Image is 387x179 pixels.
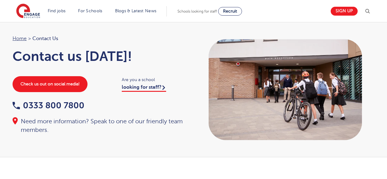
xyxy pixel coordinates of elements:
span: Recruit [223,9,237,13]
a: 0333 800 7800 [13,101,84,110]
span: Contact Us [32,35,58,43]
nav: breadcrumb [13,35,188,43]
a: Sign up [331,7,358,16]
span: Are you a school [122,76,188,83]
a: Find jobs [48,9,66,13]
span: > [28,36,31,41]
h1: Contact us [DATE]! [13,49,188,64]
span: Schools looking for staff [177,9,217,13]
div: Need more information? Speak to one of our friendly team members. [13,117,188,134]
img: Engage Education [16,4,40,19]
a: Blogs & Latest News [115,9,157,13]
a: For Schools [78,9,102,13]
a: looking for staff? [122,84,166,92]
a: Recruit [218,7,242,16]
a: Check us out on social media! [13,76,87,92]
a: Home [13,36,27,41]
